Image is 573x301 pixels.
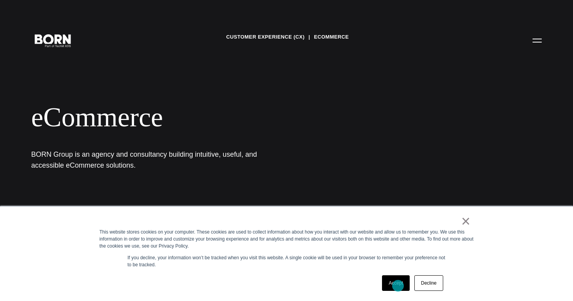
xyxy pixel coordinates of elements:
[414,275,443,291] a: Decline
[127,254,446,268] p: If you decline, your information won’t be tracked when you visit this website. A single cookie wi...
[382,275,410,291] a: Accept
[31,101,476,133] div: eCommerce
[226,31,304,43] a: Customer Experience (CX)
[461,218,470,225] a: ×
[31,149,265,171] h1: BORN Group is an agency and consultancy building intuitive, useful, and accessible eCommerce solu...
[528,32,546,48] button: Open
[314,31,348,43] a: eCommerce
[99,228,474,250] div: This website stores cookies on your computer. These cookies are used to collect information about...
